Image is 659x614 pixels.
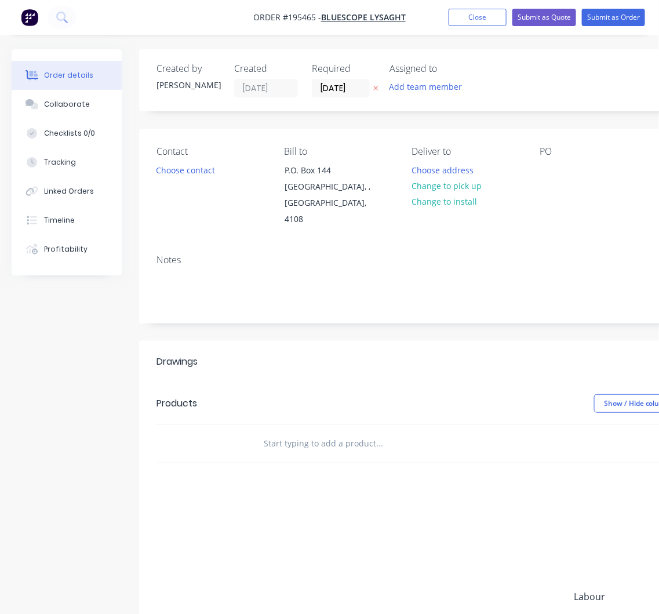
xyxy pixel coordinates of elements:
button: Checklists 0/0 [12,119,122,148]
a: Bluescope Lysaght [321,12,406,23]
button: Submit as Quote [512,9,576,26]
div: P.O. Box 144[GEOGRAPHIC_DATA], , [GEOGRAPHIC_DATA], 4108 [275,162,391,228]
button: Tracking [12,148,122,177]
button: Change to pick up [406,178,488,194]
div: Collaborate [44,99,90,110]
span: Order #195465 - [253,12,321,23]
div: Deliver to [412,146,521,157]
div: Tracking [44,157,76,168]
div: Created by [156,63,220,74]
button: Linked Orders [12,177,122,206]
button: Timeline [12,206,122,235]
button: Add team member [383,79,468,95]
button: Add team member [389,79,468,95]
input: Start typing to add a product... [263,432,495,455]
div: Order details [44,70,93,81]
button: Change to install [406,194,483,209]
button: Choose address [406,162,480,177]
div: Timeline [44,215,75,226]
button: Profitability [12,235,122,264]
div: [GEOGRAPHIC_DATA], , [GEOGRAPHIC_DATA], 4108 [285,179,381,227]
button: Submit as Order [582,9,645,26]
div: Contact [156,146,265,157]
div: Profitability [44,244,88,255]
div: Assigned to [389,63,505,74]
div: P.O. Box 144 [285,162,381,179]
div: Products [156,397,197,410]
div: PO [540,146,649,157]
div: Required [312,63,376,74]
div: Drawings [156,355,198,369]
button: Collaborate [12,90,122,119]
div: Bill to [284,146,393,157]
button: Choose contact [150,162,221,177]
img: Factory [21,9,38,26]
div: Created [234,63,298,74]
button: Close [449,9,507,26]
div: [PERSON_NAME] [156,79,220,91]
div: Checklists 0/0 [44,128,95,139]
button: Order details [12,61,122,90]
div: Linked Orders [44,186,94,197]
